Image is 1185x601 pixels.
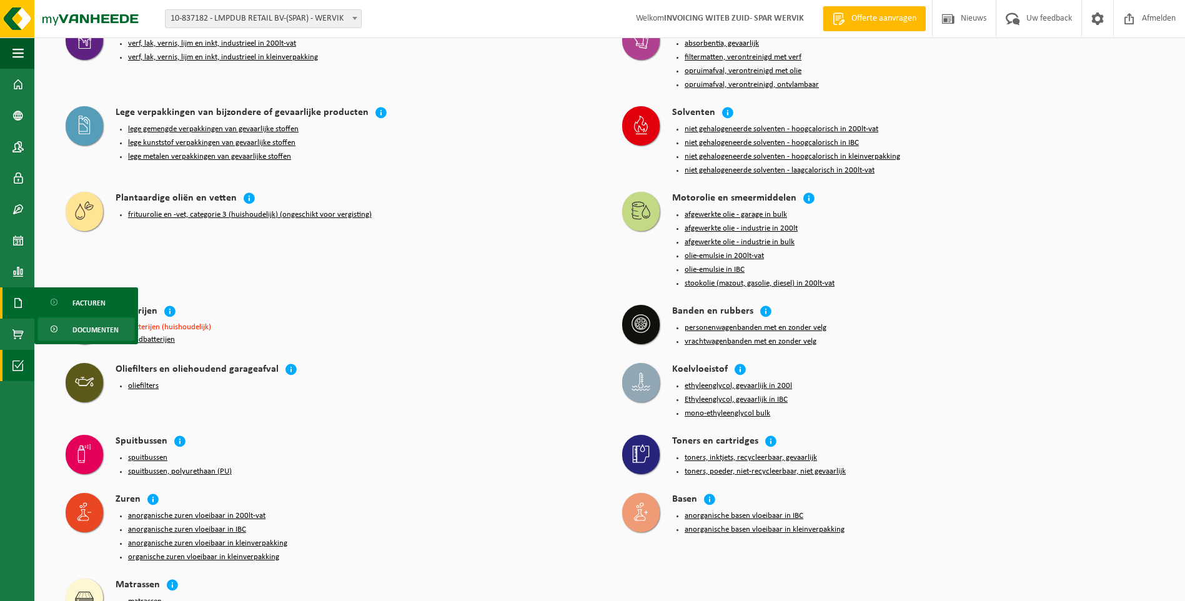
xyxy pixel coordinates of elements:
h4: Koelvloeistof [672,363,728,377]
button: organische zuren vloeibaar in kleinverpakking [128,552,279,562]
h4: Motorolie en smeermiddelen [672,192,796,206]
button: frituurolie en -vet, categorie 3 (huishoudelijk) (ongeschikt voor vergisting) [128,210,372,220]
button: olie-emulsie in 200lt-vat [685,251,764,261]
button: anorganische zuren vloeibaar in IBC [128,525,246,535]
button: oliefilters [128,381,159,391]
button: verf, lak, vernis, lijm en inkt, industrieel in kleinverpakking [128,52,318,62]
button: anorganische zuren vloeibaar in kleinverpakking [128,539,287,549]
button: afgewerkte olie - industrie in 200lt [685,224,798,234]
button: personenwagenbanden met en zonder velg [685,323,826,333]
button: spuitbussen, polyurethaan (PU) [128,467,232,477]
a: Documenten [37,317,135,341]
h4: Spuitbussen [116,435,167,449]
button: anorganische basen vloeibaar in kleinverpakking [685,525,845,535]
span: 10-837182 - LMPDUB RETAIL BV-(SPAR) - WERVIK [165,9,362,28]
span: Offerte aanvragen [848,12,920,25]
h4: Toners en cartridges [672,435,758,449]
li: batterijen (huishoudelijk) [128,323,597,331]
button: vrachtwagenbanden met en zonder velg [685,337,816,347]
button: ethyleenglycol, gevaarlijk in 200l [685,381,792,391]
button: niet gehalogeneerde solventen - hoogcalorisch in kleinverpakking [685,152,900,162]
h4: Oliefilters en oliehoudend garageafval [116,363,279,377]
h4: Solventen [672,106,715,121]
button: niet gehalogeneerde solventen - laagcalorisch in 200lt-vat [685,166,875,176]
button: lege metalen verpakkingen van gevaarlijke stoffen [128,152,291,162]
button: absorbentia, gevaarlijk [685,39,759,49]
h4: Banden en rubbers [672,305,753,319]
button: verf, lak, vernis, lijm en inkt, industrieel in 200lt-vat [128,39,296,49]
span: Facturen [72,291,106,315]
h4: Plantaardige oliën en vetten [116,192,237,206]
button: afgewerkte olie - industrie in bulk [685,237,795,247]
button: spuitbussen [128,453,167,463]
button: toners, poeder, niet-recycleerbaar, niet gevaarlijk [685,467,846,477]
button: mono-ethyleenglycol bulk [685,409,770,419]
button: filtermatten, verontreinigd met verf [685,52,801,62]
button: anorganische basen vloeibaar in IBC [685,511,803,521]
button: anorganische zuren vloeibaar in 200lt-vat [128,511,265,521]
button: niet gehalogeneerde solventen - hoogcalorisch in 200lt-vat [685,124,878,134]
button: afgewerkte olie - garage in bulk [685,210,787,220]
button: olie-emulsie in IBC [685,265,745,275]
h4: Basen [672,493,697,507]
h4: Zuren [116,493,141,507]
button: niet gehalogeneerde solventen - hoogcalorisch in IBC [685,138,859,148]
button: lege gemengde verpakkingen van gevaarlijke stoffen [128,124,299,134]
h4: Lege verpakkingen van bijzondere of gevaarlijke producten [116,106,369,121]
button: lege kunststof verpakkingen van gevaarlijke stoffen [128,138,295,148]
span: 10-837182 - LMPDUB RETAIL BV-(SPAR) - WERVIK [166,10,361,27]
button: opruimafval, verontreinigd met olie [685,66,801,76]
button: toners, inktjets, recycleerbaar, gevaarlijk [685,453,817,463]
button: stookolie (mazout, gasolie, diesel) in 200lt-vat [685,279,835,289]
button: opruimafval, verontreinigd, ontvlambaar [685,80,819,90]
button: Ethyleenglycol, gevaarlijk in IBC [685,395,788,405]
h4: Matrassen [116,579,160,593]
strong: INVOICING WITEB ZUID- SPAR WERVIK [664,14,804,23]
a: Facturen [37,291,135,314]
a: Offerte aanvragen [823,6,926,31]
span: Documenten [72,318,119,342]
button: loodbatterijen [128,335,175,345]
